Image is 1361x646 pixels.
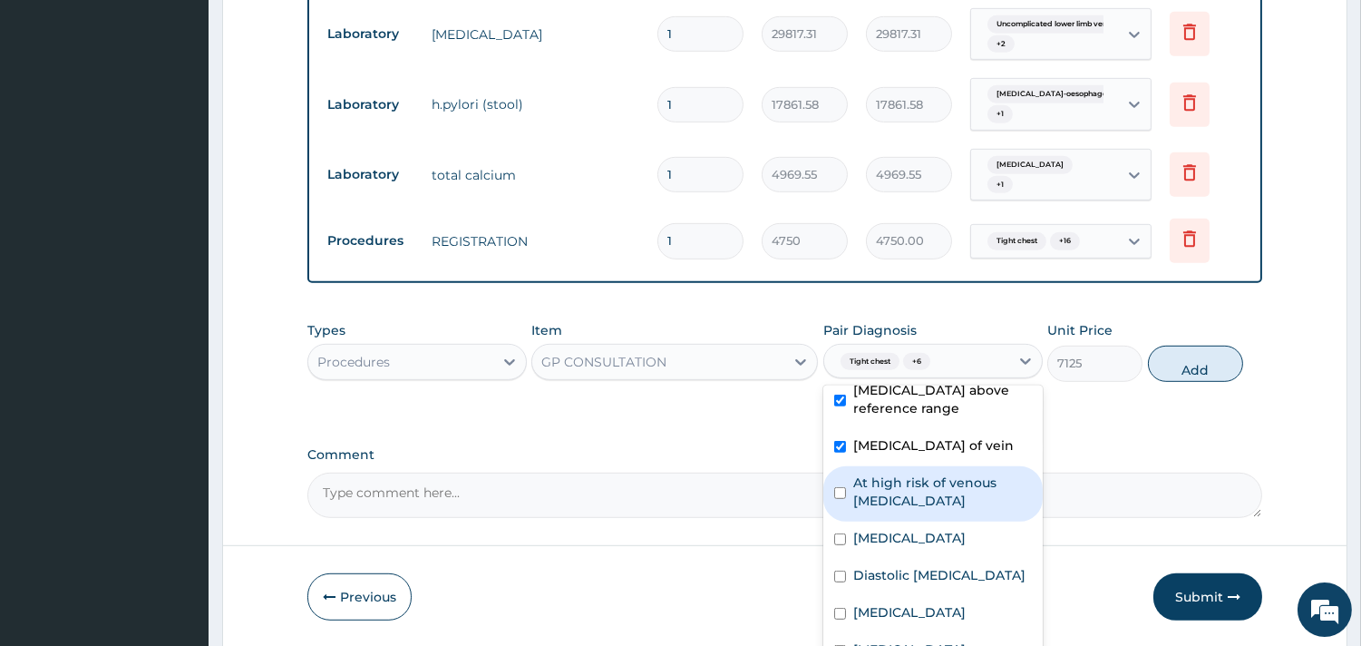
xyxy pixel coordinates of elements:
button: Submit [1153,573,1262,621]
label: [MEDICAL_DATA] [853,529,966,547]
label: Comment [307,447,1262,463]
label: Pair Diagnosis [823,321,917,339]
button: Add [1148,346,1243,382]
div: Chat with us now [94,102,305,125]
textarea: Type your message and hit 'Enter' [9,443,345,506]
td: h.pylori (stool) [423,86,648,122]
div: GP CONSULTATION [541,353,666,371]
td: [MEDICAL_DATA] [423,16,648,53]
div: Minimize live chat window [297,9,341,53]
label: Unit Price [1047,321,1113,339]
span: + 6 [903,353,930,371]
label: Types [307,323,345,338]
span: Uncomplicated lower limb venou... [987,15,1131,34]
div: Procedures [317,353,390,371]
span: Tight chest [987,232,1046,250]
label: [MEDICAL_DATA] above reference range [853,381,1032,417]
td: Laboratory [318,158,423,191]
span: + 1 [987,176,1013,194]
label: Item [531,321,562,339]
label: Diastolic [MEDICAL_DATA] [853,566,1026,584]
span: + 1 [987,105,1013,123]
button: Previous [307,573,412,621]
label: [MEDICAL_DATA] [853,603,966,622]
td: Procedures [318,224,423,258]
td: Laboratory [318,17,423,51]
label: At high risk of venous [MEDICAL_DATA] [853,474,1032,510]
span: [MEDICAL_DATA]-oesophageal reflux dise... [987,85,1168,103]
label: [MEDICAL_DATA] of vein [853,436,1014,455]
td: total calcium [423,157,648,193]
td: REGISTRATION [423,223,648,259]
img: d_794563401_company_1708531726252_794563401 [34,91,73,136]
span: + 2 [987,35,1015,54]
span: [MEDICAL_DATA] [987,156,1073,174]
span: + 16 [1050,232,1080,250]
span: We're online! [105,202,250,386]
td: Laboratory [318,88,423,122]
span: Tight chest [841,353,899,371]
